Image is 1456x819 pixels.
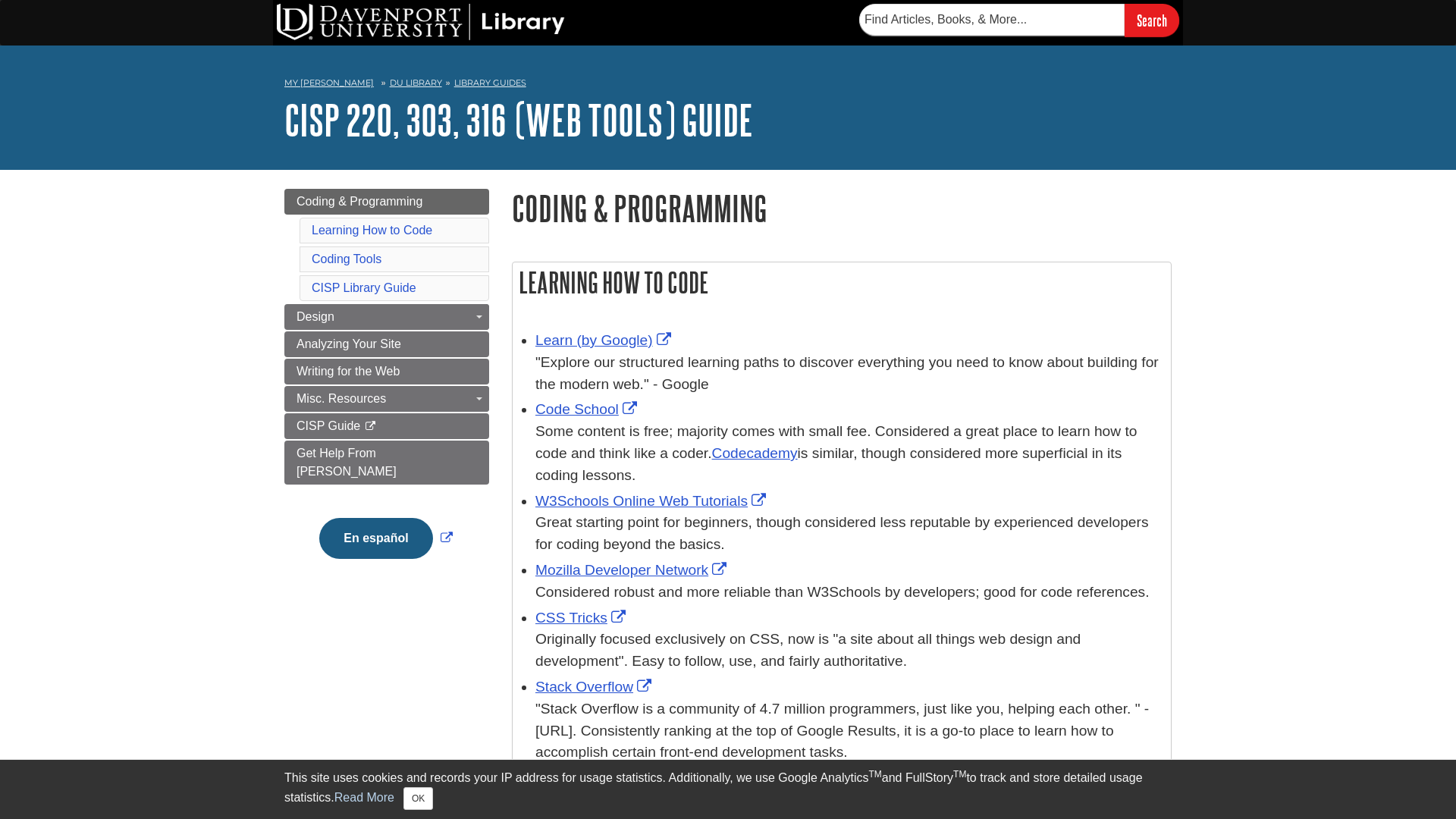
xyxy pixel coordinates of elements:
nav: breadcrumb [284,73,1172,97]
a: Link opens in new window [535,562,730,578]
a: Misc. Resources [284,386,489,412]
a: CISP Library Guide [312,281,416,294]
a: Design [284,304,489,330]
input: Find Articles, Books, & More... [859,4,1125,36]
img: DU Library [277,4,565,40]
a: My [PERSON_NAME] [284,77,374,89]
span: CISP Guide [297,419,360,432]
a: Link opens in new window [535,610,629,626]
a: Link opens in new window [535,332,675,348]
button: En español [319,518,432,559]
a: Coding Tools [312,253,381,265]
div: "Stack Overflow is a community of 4.7 million programmers, just like you, helping each other. " -... [535,698,1163,764]
div: Some content is free; majority comes with small fee. Considered a great place to learn how to cod... [535,421,1163,486]
div: "Explore our structured learning paths to discover everything you need to know about building for... [535,352,1163,396]
span: Design [297,310,334,323]
a: Link opens in new window [535,493,770,509]
h2: Learning How to Code [513,262,1171,303]
input: Search [1125,4,1179,36]
span: Get Help From [PERSON_NAME] [297,447,397,478]
sup: TM [953,769,966,780]
form: Searches DU Library's articles, books, and more [859,4,1179,36]
a: CISP Guide [284,413,489,439]
span: Misc. Resources [297,392,386,405]
a: Library Guides [454,77,526,88]
div: Guide Page Menu [284,189,489,585]
a: DU Library [390,77,442,88]
a: Learning How to Code [312,224,432,237]
span: Writing for the Web [297,365,400,378]
a: Link opens in new window [315,532,456,544]
div: Great starting point for beginners, though considered less reputable by experienced developers fo... [535,512,1163,556]
a: CISP 220, 303, 316 (Web Tools) Guide [284,96,753,143]
a: Analyzing Your Site [284,331,489,357]
a: Codecademy [712,445,798,461]
a: Link opens in new window [535,679,655,695]
a: Read More [334,791,394,804]
a: Link opens in new window [535,401,641,417]
i: This link opens in a new window [364,422,377,431]
a: Coding & Programming [284,189,489,215]
div: Originally focused exclusively on CSS, now is "a site about all things web design and development... [535,629,1163,673]
sup: TM [868,769,881,780]
div: This site uses cookies and records your IP address for usage statistics. Additionally, we use Goo... [284,769,1172,810]
a: Get Help From [PERSON_NAME] [284,441,489,485]
button: Close [403,787,433,810]
span: Analyzing Your Site [297,337,401,350]
div: Considered robust and more reliable than W3Schools by developers; good for code references. [535,582,1163,604]
h1: Coding & Programming [512,189,1172,227]
a: Writing for the Web [284,359,489,384]
span: Coding & Programming [297,195,422,208]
